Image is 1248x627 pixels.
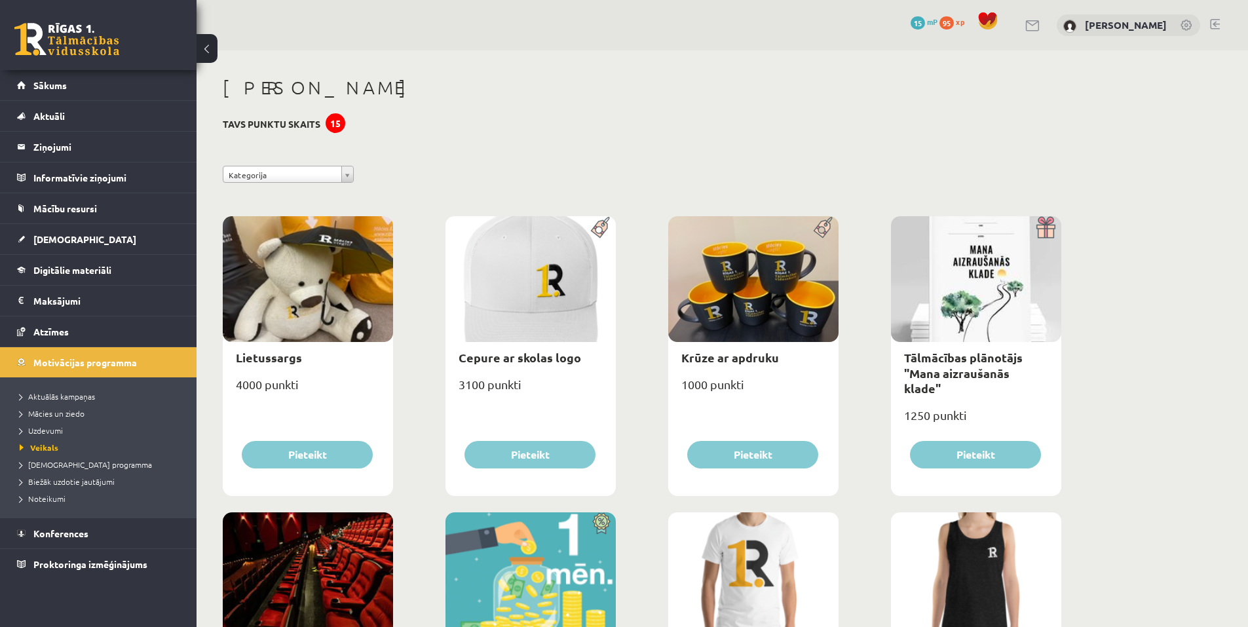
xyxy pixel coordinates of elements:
span: Aktuāli [33,110,65,122]
a: Ziņojumi [17,132,180,162]
a: Atzīmes [17,316,180,347]
a: 95 xp [939,16,971,27]
span: Kategorija [229,166,336,183]
a: [DEMOGRAPHIC_DATA] [17,224,180,254]
a: Biežāk uzdotie jautājumi [20,476,183,487]
a: Aktuālās kampaņas [20,390,183,402]
span: Digitālie materiāli [33,264,111,276]
img: Dāvana ar pārsteigumu [1032,216,1061,238]
span: Biežāk uzdotie jautājumi [20,476,115,487]
span: [DEMOGRAPHIC_DATA] programma [20,459,152,470]
a: Proktoringa izmēģinājums [17,549,180,579]
a: Uzdevumi [20,425,183,436]
span: Konferences [33,527,88,539]
span: 15 [911,16,925,29]
button: Pieteikt [242,441,373,468]
div: 1000 punkti [668,373,839,406]
div: 4000 punkti [223,373,393,406]
img: Ilia Ganebnyi [1063,20,1076,33]
span: Uzdevumi [20,425,63,436]
div: 15 [326,113,345,133]
span: Mācību resursi [33,202,97,214]
div: 3100 punkti [445,373,616,406]
span: [DEMOGRAPHIC_DATA] [33,233,136,245]
a: Cepure ar skolas logo [459,350,581,365]
a: Veikals [20,442,183,453]
img: Populāra prece [586,216,616,238]
span: Mācies un ziedo [20,408,85,419]
span: Noteikumi [20,493,66,504]
span: Sākums [33,79,67,91]
a: Noteikumi [20,493,183,504]
span: Atzīmes [33,326,69,337]
button: Pieteikt [464,441,596,468]
button: Pieteikt [687,441,818,468]
a: Sākums [17,70,180,100]
span: xp [956,16,964,27]
span: mP [927,16,937,27]
legend: Informatīvie ziņojumi [33,162,180,193]
a: Lietussargs [236,350,302,365]
legend: Maksājumi [33,286,180,316]
div: 1250 punkti [891,404,1061,437]
a: Tālmācības plānotājs "Mana aizraušanās klade" [904,350,1023,396]
span: Veikals [20,442,58,453]
a: Digitālie materiāli [17,255,180,285]
a: 15 mP [911,16,937,27]
a: Aktuāli [17,101,180,131]
a: Konferences [17,518,180,548]
span: 95 [939,16,954,29]
a: Mācību resursi [17,193,180,223]
span: Motivācijas programma [33,356,137,368]
a: Maksājumi [17,286,180,316]
a: Mācies un ziedo [20,408,183,419]
img: Populāra prece [809,216,839,238]
a: Krūze ar apdruku [681,350,779,365]
a: Motivācijas programma [17,347,180,377]
a: Kategorija [223,166,354,183]
a: [PERSON_NAME] [1085,18,1167,31]
legend: Ziņojumi [33,132,180,162]
img: Atlaide [586,512,616,535]
h1: [PERSON_NAME] [223,77,1061,99]
span: Aktuālās kampaņas [20,391,95,402]
a: Informatīvie ziņojumi [17,162,180,193]
a: Rīgas 1. Tālmācības vidusskola [14,23,119,56]
span: Proktoringa izmēģinājums [33,558,147,570]
a: [DEMOGRAPHIC_DATA] programma [20,459,183,470]
button: Pieteikt [910,441,1041,468]
h3: Tavs punktu skaits [223,119,320,130]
